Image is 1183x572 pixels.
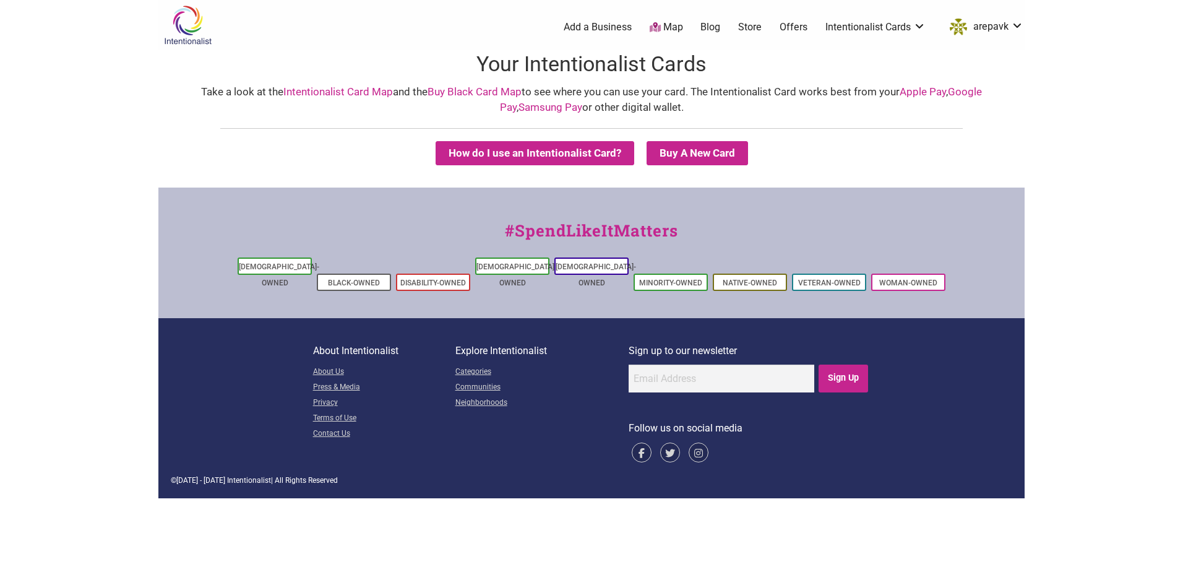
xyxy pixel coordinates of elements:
[400,279,466,287] a: Disability-Owned
[556,262,636,287] a: [DEMOGRAPHIC_DATA]-Owned
[176,476,225,485] span: [DATE] - [DATE]
[629,420,871,436] p: Follow us on social media
[313,396,455,411] a: Privacy
[780,20,807,34] a: Offers
[944,16,1023,38] a: arepavk
[647,141,748,165] summary: Buy A New Card
[564,20,632,34] a: Add a Business
[639,279,702,287] a: Minority-Owned
[819,365,869,392] input: Sign Up
[879,279,937,287] a: Woman-Owned
[700,20,720,34] a: Blog
[629,343,871,359] p: Sign up to our newsletter
[328,279,380,287] a: Black-Owned
[900,85,946,98] a: Apple Pay
[455,396,629,411] a: Neighborhoods
[723,279,777,287] a: Native-Owned
[798,279,861,287] a: Veteran-Owned
[518,101,582,113] a: Samsung Pay
[239,262,319,287] a: [DEMOGRAPHIC_DATA]-Owned
[158,50,1025,79] h1: Your Intentionalist Cards
[313,427,455,442] a: Contact Us
[455,380,629,396] a: Communities
[738,20,762,34] a: Store
[428,85,522,98] a: Buy Black Card Map
[436,141,634,165] button: How do I use an Intentionalist Card?
[650,20,683,35] a: Map
[283,85,393,98] a: Intentionalist Card Map
[158,5,217,45] img: Intentionalist
[158,219,1025,255] div: #SpendLikeItMatters
[227,476,271,485] span: Intentionalist
[629,365,814,392] input: Email Address
[171,84,1012,116] div: Take a look at the and the to see where you can use your card. The Intentionalist Card works best...
[313,411,455,427] a: Terms of Use
[171,475,1012,486] div: © | All Rights Reserved
[313,380,455,396] a: Press & Media
[313,343,455,359] p: About Intentionalist
[455,343,629,359] p: Explore Intentionalist
[313,365,455,380] a: About Us
[476,262,557,287] a: [DEMOGRAPHIC_DATA]-Owned
[825,20,926,34] a: Intentionalist Cards
[455,365,629,380] a: Categories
